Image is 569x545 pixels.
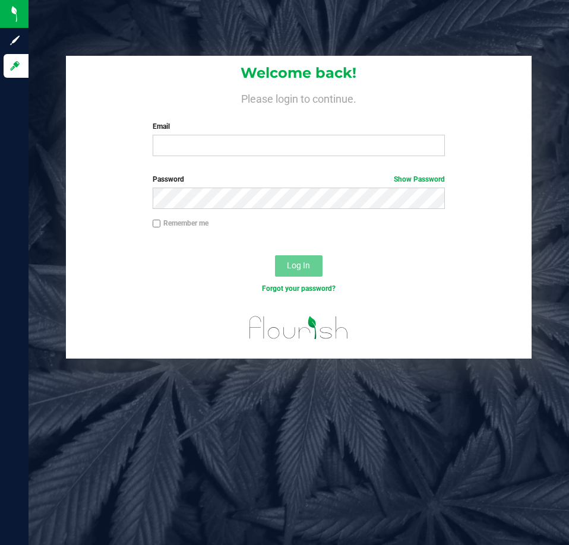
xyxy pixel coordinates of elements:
label: Email [153,121,445,132]
button: Log In [275,255,323,277]
h4: Please login to continue. [66,90,531,104]
img: flourish_logo.svg [241,306,357,349]
h1: Welcome back! [66,65,531,81]
a: Show Password [394,175,445,183]
label: Remember me [153,218,208,229]
span: Log In [287,261,310,270]
span: Password [153,175,184,183]
inline-svg: Sign up [9,34,21,46]
inline-svg: Log in [9,60,21,72]
input: Remember me [153,220,161,228]
a: Forgot your password? [262,284,336,293]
